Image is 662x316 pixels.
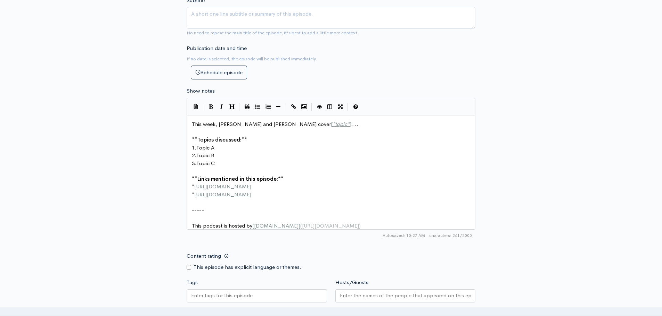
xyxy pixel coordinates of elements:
[216,102,227,112] button: Italic
[299,222,300,229] span: ]
[300,222,302,229] span: (
[192,152,196,159] span: 2.
[350,102,361,112] button: Markdown Guide
[429,232,472,239] span: 261/2000
[191,292,254,300] input: Enter tags for this episode
[194,263,301,271] label: This episode has explicit language or themes.
[192,207,204,213] span: -----
[340,292,471,300] input: Enter the names of the people that appeared on this episode
[348,103,348,111] i: |
[187,279,198,287] label: Tags
[252,102,263,112] button: Generic List
[187,56,317,62] small: If no date is selected, the episode will be published immediately.
[252,222,254,229] span: [
[299,102,309,112] button: Insert Image
[190,101,201,112] button: Insert Show Notes Template
[196,160,215,166] span: Topic C
[203,103,204,111] i: |
[196,144,214,151] span: Topic A
[191,66,247,80] button: Schedule episode
[311,103,312,111] i: |
[192,121,360,127] span: This week, [PERSON_NAME] and [PERSON_NAME] cover .....
[359,222,361,229] span: )
[192,222,361,229] span: This podcast is hosted by
[192,144,196,151] span: 1.
[314,102,325,112] button: Toggle Preview
[350,121,351,127] span: ]
[187,249,221,263] label: Content rating
[331,121,333,127] span: [
[192,160,196,166] span: 3.
[288,102,299,112] button: Create Link
[242,102,252,112] button: Quote
[196,152,214,159] span: Topic B
[263,102,273,112] button: Numbered List
[383,232,425,239] span: Autosaved: 10:27 AM
[194,183,251,190] span: [URL][DOMAIN_NAME]
[239,103,240,111] i: |
[335,279,368,287] label: Hosts/Guests
[206,102,216,112] button: Bold
[187,87,215,95] label: Show notes
[197,136,242,143] span: Topics discussed:
[335,121,347,127] span: topic
[187,30,359,36] small: No need to repeat the main title of the episode, it's best to add a little more context.
[302,222,359,229] span: [URL][DOMAIN_NAME]
[273,102,284,112] button: Insert Horizontal Line
[187,44,247,52] label: Publication date and time
[194,191,251,198] span: [URL][DOMAIN_NAME]
[325,102,335,112] button: Toggle Side by Side
[254,222,299,229] span: [DOMAIN_NAME]
[227,102,237,112] button: Heading
[335,102,345,112] button: Toggle Fullscreen
[197,176,278,182] span: Links mentioned in this episode:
